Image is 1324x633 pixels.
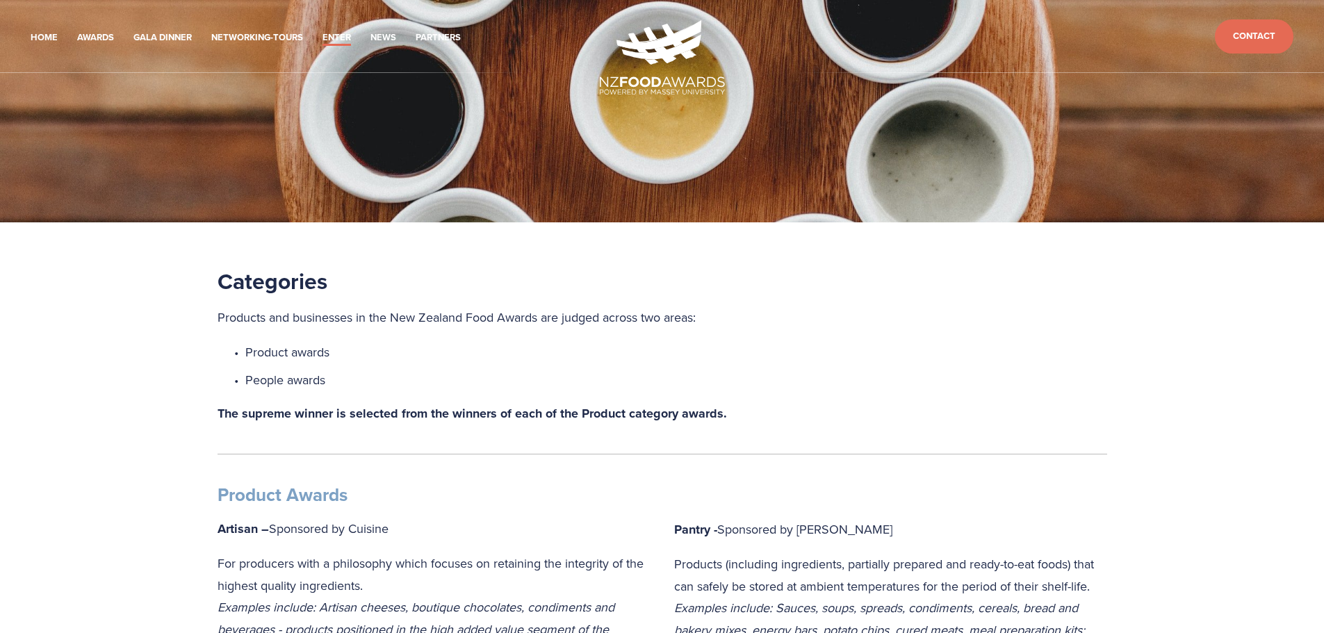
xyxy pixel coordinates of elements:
a: Enter [322,30,351,46]
a: Partners [416,30,461,46]
a: Networking-Tours [211,30,303,46]
p: People awards [245,369,1107,391]
p: Sponsored by [PERSON_NAME] [674,518,1107,541]
strong: The supreme winner is selected from the winners of each of the Product category awards. [218,404,727,422]
p: Sponsored by Cuisine [218,518,651,541]
strong: Categories [218,265,327,297]
p: Product awards [245,341,1107,363]
a: Contact [1215,19,1293,54]
p: Products and businesses in the New Zealand Food Awards are judged across two areas: [218,306,1107,329]
a: Home [31,30,58,46]
strong: Product Awards [218,482,348,508]
a: News [370,30,396,46]
a: Awards [77,30,114,46]
strong: Artisan – [218,520,269,538]
a: Gala Dinner [133,30,192,46]
strong: Pantry - [674,520,717,539]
